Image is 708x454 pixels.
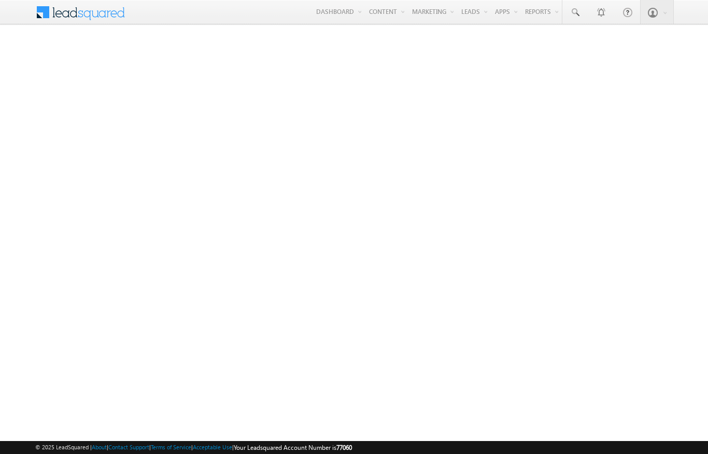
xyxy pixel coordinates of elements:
span: © 2025 LeadSquared | | | | | [35,443,352,452]
a: Acceptable Use [193,444,232,450]
a: Terms of Service [151,444,191,450]
a: Contact Support [108,444,149,450]
span: 77060 [336,444,352,451]
span: Your Leadsquared Account Number is [234,444,352,451]
a: About [92,444,107,450]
